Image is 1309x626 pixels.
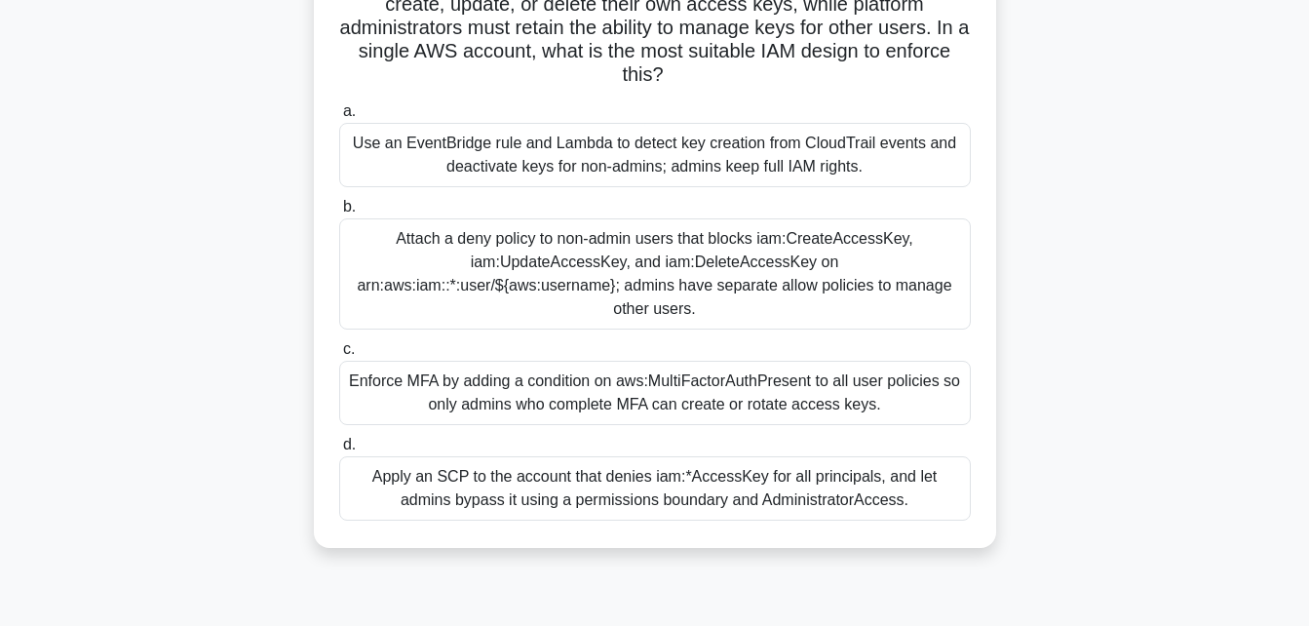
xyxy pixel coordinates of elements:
[339,218,971,330] div: Attach a deny policy to non-admin users that blocks iam:CreateAccessKey, iam:UpdateAccessKey, and...
[343,340,355,357] span: c.
[339,361,971,425] div: Enforce MFA by adding a condition on aws:MultiFactorAuthPresent to all user policies so only admi...
[343,198,356,215] span: b.
[343,436,356,452] span: d.
[339,123,971,187] div: Use an EventBridge rule and Lambda to detect key creation from CloudTrail events and deactivate k...
[339,456,971,521] div: Apply an SCP to the account that denies iam:*AccessKey for all principals, and let admins bypass ...
[343,102,356,119] span: a.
